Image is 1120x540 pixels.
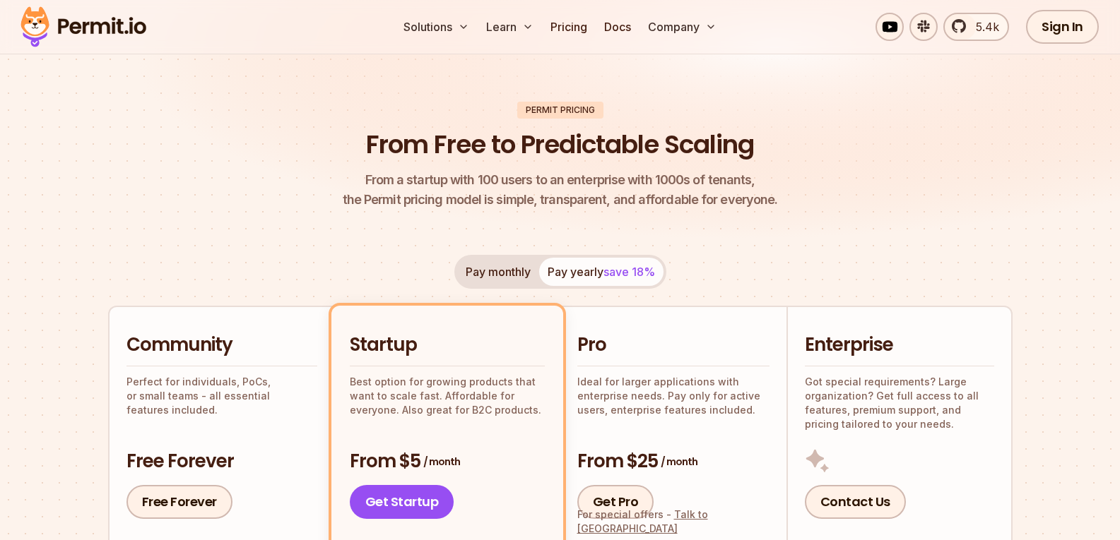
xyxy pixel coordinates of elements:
[661,455,697,469] span: / month
[545,13,593,41] a: Pricing
[350,332,545,358] h2: Startup
[126,485,232,519] a: Free Forever
[577,508,770,536] div: For special offers -
[343,170,778,210] p: the Permit pricing model is simple, transparent, and affordable for everyone.
[805,332,994,358] h2: Enterprise
[517,102,603,119] div: Permit Pricing
[366,127,754,162] h1: From Free to Predictable Scaling
[14,3,153,51] img: Permit logo
[967,18,999,35] span: 5.4k
[805,485,906,519] a: Contact Us
[943,13,1009,41] a: 5.4k
[350,449,545,474] h3: From $5
[423,455,460,469] span: / month
[350,375,545,417] p: Best option for growing products that want to scale fast. Affordable for everyone. Also great for...
[457,258,539,286] button: Pay monthly
[577,375,770,417] p: Ideal for larger applications with enterprise needs. Pay only for active users, enterprise featur...
[398,13,475,41] button: Solutions
[577,485,654,519] a: Get Pro
[577,332,770,358] h2: Pro
[126,375,317,417] p: Perfect for individuals, PoCs, or small teams - all essential features included.
[350,485,454,519] a: Get Startup
[126,449,317,474] h3: Free Forever
[343,170,778,190] span: From a startup with 100 users to an enterprise with 1000s of tenants,
[481,13,539,41] button: Learn
[577,449,770,474] h3: From $25
[1026,10,1099,44] a: Sign In
[126,332,317,358] h2: Community
[599,13,637,41] a: Docs
[805,375,994,431] p: Got special requirements? Large organization? Get full access to all features, premium support, a...
[642,13,722,41] button: Company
